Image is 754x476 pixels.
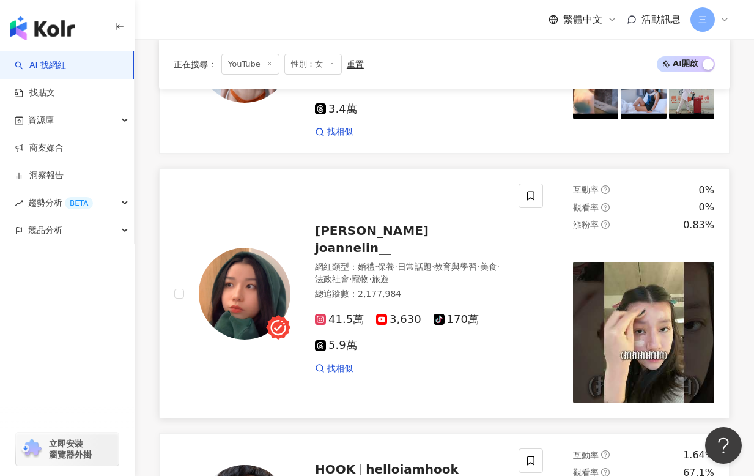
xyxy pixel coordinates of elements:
[16,433,119,466] a: chrome extension立即安裝 瀏覽器外掛
[349,274,352,284] span: ·
[669,73,714,119] img: post-image
[621,73,666,119] img: post-image
[65,197,93,209] div: BETA
[315,363,353,375] a: 找相似
[573,262,714,403] img: post-image
[15,169,64,182] a: 洞察報告
[315,103,357,116] span: 3.4萬
[573,73,618,119] img: post-image
[315,126,353,138] a: 找相似
[315,339,357,352] span: 5.9萬
[315,223,429,238] span: [PERSON_NAME]
[601,450,610,459] span: question-circle
[376,313,421,326] span: 3,630
[315,288,504,300] div: 總追蹤數 ： 2,177,984
[159,168,730,418] a: KOL Avatar[PERSON_NAME]joannelin__網紅類型：婚禮·保養·日常話題·教育與學習·美食·法政社會·寵物·旅遊總追蹤數：2,177,98441.5萬3,630170萬...
[683,218,714,232] div: 0.83%
[315,313,364,326] span: 41.5萬
[28,189,93,217] span: 趨勢分析
[20,439,43,459] img: chrome extension
[641,13,681,25] span: 活動訊息
[10,16,75,40] img: logo
[497,262,500,272] span: ·
[563,13,602,26] span: 繁體中文
[358,262,375,272] span: 婚禮
[705,427,742,464] iframe: Help Scout Beacon - Open
[315,274,349,284] span: 法政社會
[573,203,599,212] span: 觀看率
[315,261,504,285] div: 網紅類型 ：
[15,87,55,99] a: 找貼文
[375,262,377,272] span: ·
[315,240,391,255] span: joannelin__
[573,450,599,460] span: 互動率
[174,59,216,69] span: 正在搜尋 ：
[699,201,714,214] div: 0%
[699,184,714,197] div: 0%
[480,262,497,272] span: 美食
[477,262,479,272] span: ·
[327,126,353,138] span: 找相似
[698,13,707,26] span: 三
[28,217,62,244] span: 競品分析
[394,262,397,272] span: ·
[327,363,353,375] span: 找相似
[15,59,66,72] a: searchAI 找網紅
[601,203,610,212] span: question-circle
[352,274,369,284] span: 寵物
[432,262,434,272] span: ·
[434,313,479,326] span: 170萬
[221,54,279,75] span: YouTube
[397,262,432,272] span: 日常話題
[347,59,364,69] div: 重置
[434,262,477,272] span: 教育與學習
[15,142,64,154] a: 商案媒合
[15,199,23,207] span: rise
[28,106,54,134] span: 資源庫
[573,220,599,229] span: 漲粉率
[601,185,610,194] span: question-circle
[284,54,342,75] span: 性別：女
[573,185,599,195] span: 互動率
[49,438,92,460] span: 立即安裝 瀏覽器外掛
[377,262,394,272] span: 保養
[369,274,371,284] span: ·
[601,220,610,229] span: question-circle
[199,248,290,340] img: KOL Avatar
[683,448,714,462] div: 1.64%
[372,274,389,284] span: 旅遊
